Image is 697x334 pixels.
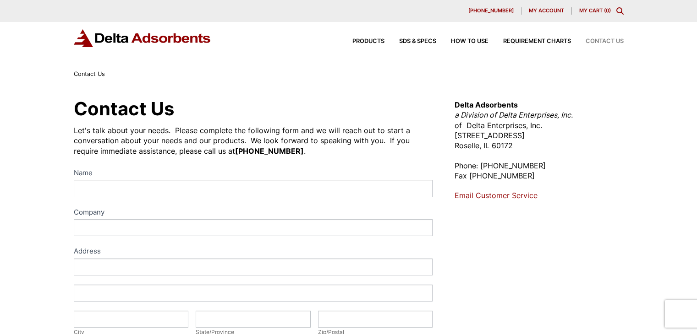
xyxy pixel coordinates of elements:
[352,38,384,44] span: Products
[74,125,433,156] div: Let's talk about your needs. Please complete the following form and we will reach out to start a ...
[586,38,624,44] span: Contact Us
[455,161,623,181] p: Phone: [PHONE_NUMBER] Fax [PHONE_NUMBER]
[74,70,105,77] span: Contact Us
[74,245,433,259] div: Address
[74,29,211,47] img: Delta Adsorbents
[579,7,611,14] a: My Cart (0)
[74,167,433,180] label: Name
[384,38,436,44] a: SDS & SPECS
[235,146,304,156] strong: [PHONE_NUMBER]
[455,191,538,200] a: Email Customer Service
[461,7,521,15] a: [PHONE_NUMBER]
[399,38,436,44] span: SDS & SPECS
[468,8,514,13] span: [PHONE_NUMBER]
[606,7,609,14] span: 0
[455,110,573,119] em: a Division of Delta Enterprises, Inc.
[571,38,624,44] a: Contact Us
[521,7,572,15] a: My account
[74,100,433,118] h1: Contact Us
[529,8,564,13] span: My account
[488,38,571,44] a: Requirement Charts
[338,38,384,44] a: Products
[455,100,518,109] strong: Delta Adsorbents
[451,38,488,44] span: How to Use
[436,38,488,44] a: How to Use
[455,100,623,151] p: of Delta Enterprises, Inc. [STREET_ADDRESS] Roselle, IL 60172
[74,206,433,220] label: Company
[616,7,624,15] div: Toggle Modal Content
[503,38,571,44] span: Requirement Charts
